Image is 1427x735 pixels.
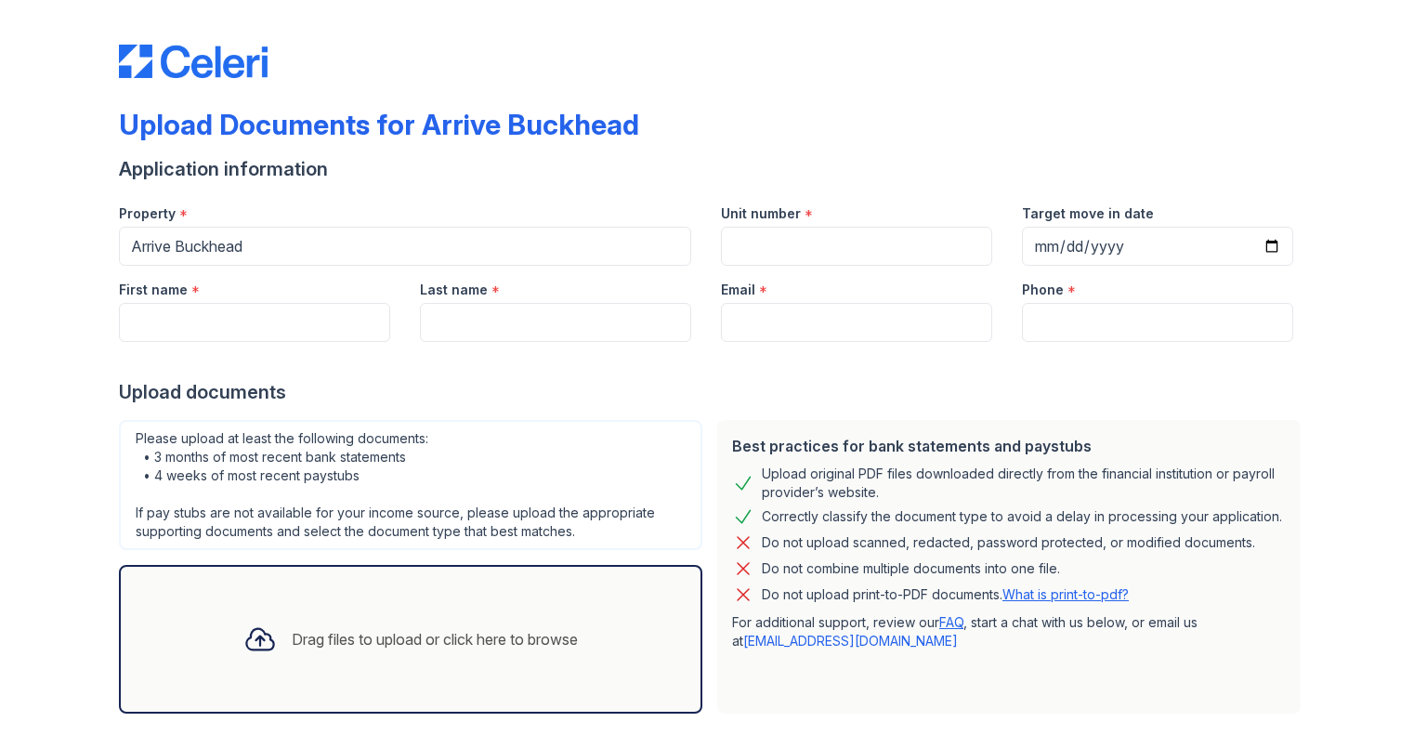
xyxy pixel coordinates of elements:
[732,613,1286,650] p: For additional support, review our , start a chat with us below, or email us at
[1022,281,1064,299] label: Phone
[119,156,1308,182] div: Application information
[420,281,488,299] label: Last name
[1002,586,1129,602] a: What is print-to-pdf?
[119,420,702,550] div: Please upload at least the following documents: • 3 months of most recent bank statements • 4 wee...
[119,108,639,141] div: Upload Documents for Arrive Buckhead
[732,435,1286,457] div: Best practices for bank statements and paystubs
[119,204,176,223] label: Property
[762,505,1282,528] div: Correctly classify the document type to avoid a delay in processing your application.
[721,281,755,299] label: Email
[1022,204,1154,223] label: Target move in date
[762,558,1060,580] div: Do not combine multiple documents into one file.
[762,465,1286,502] div: Upload original PDF files downloaded directly from the financial institution or payroll provider’...
[292,628,578,650] div: Drag files to upload or click here to browse
[119,45,268,78] img: CE_Logo_Blue-a8612792a0a2168367f1c8372b55b34899dd931a85d93a1a3d3e32e68fde9ad4.png
[743,633,958,649] a: [EMAIL_ADDRESS][DOMAIN_NAME]
[939,614,963,630] a: FAQ
[762,585,1129,604] p: Do not upload print-to-PDF documents.
[721,204,801,223] label: Unit number
[762,532,1255,554] div: Do not upload scanned, redacted, password protected, or modified documents.
[119,281,188,299] label: First name
[119,379,1308,405] div: Upload documents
